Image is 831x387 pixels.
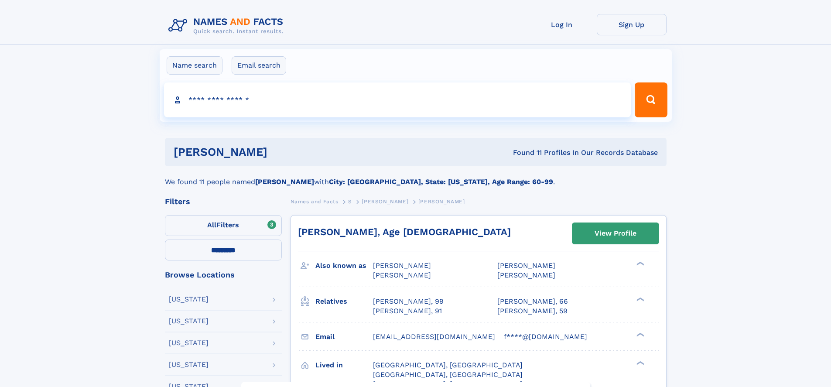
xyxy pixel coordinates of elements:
[169,318,209,325] div: [US_STATE]
[373,261,431,270] span: [PERSON_NAME]
[634,332,645,337] div: ❯
[373,297,444,306] a: [PERSON_NAME], 99
[291,196,339,207] a: Names and Facts
[165,14,291,38] img: Logo Names and Facts
[315,294,373,309] h3: Relatives
[634,360,645,366] div: ❯
[165,166,667,187] div: We found 11 people named with .
[207,221,216,229] span: All
[315,329,373,344] h3: Email
[329,178,553,186] b: City: [GEOGRAPHIC_DATA], State: [US_STATE], Age Range: 60-99
[497,306,568,316] a: [PERSON_NAME], 59
[348,199,352,205] span: S
[497,271,555,279] span: [PERSON_NAME]
[572,223,659,244] a: View Profile
[597,14,667,35] a: Sign Up
[390,148,658,158] div: Found 11 Profiles In Our Records Database
[373,370,523,379] span: [GEOGRAPHIC_DATA], [GEOGRAPHIC_DATA]
[595,223,636,243] div: View Profile
[255,178,314,186] b: [PERSON_NAME]
[418,199,465,205] span: [PERSON_NAME]
[373,361,523,369] span: [GEOGRAPHIC_DATA], [GEOGRAPHIC_DATA]
[348,196,352,207] a: S
[362,199,408,205] span: [PERSON_NAME]
[373,271,431,279] span: [PERSON_NAME]
[169,339,209,346] div: [US_STATE]
[373,306,442,316] a: [PERSON_NAME], 91
[315,258,373,273] h3: Also known as
[497,261,555,270] span: [PERSON_NAME]
[634,296,645,302] div: ❯
[373,332,495,341] span: [EMAIL_ADDRESS][DOMAIN_NAME]
[298,226,511,237] a: [PERSON_NAME], Age [DEMOGRAPHIC_DATA]
[527,14,597,35] a: Log In
[174,147,390,158] h1: [PERSON_NAME]
[165,271,282,279] div: Browse Locations
[165,198,282,205] div: Filters
[169,361,209,368] div: [US_STATE]
[635,82,667,117] button: Search Button
[169,296,209,303] div: [US_STATE]
[167,56,222,75] label: Name search
[634,261,645,267] div: ❯
[164,82,631,117] input: search input
[315,358,373,373] h3: Lived in
[362,196,408,207] a: [PERSON_NAME]
[165,215,282,236] label: Filters
[232,56,286,75] label: Email search
[497,297,568,306] a: [PERSON_NAME], 66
